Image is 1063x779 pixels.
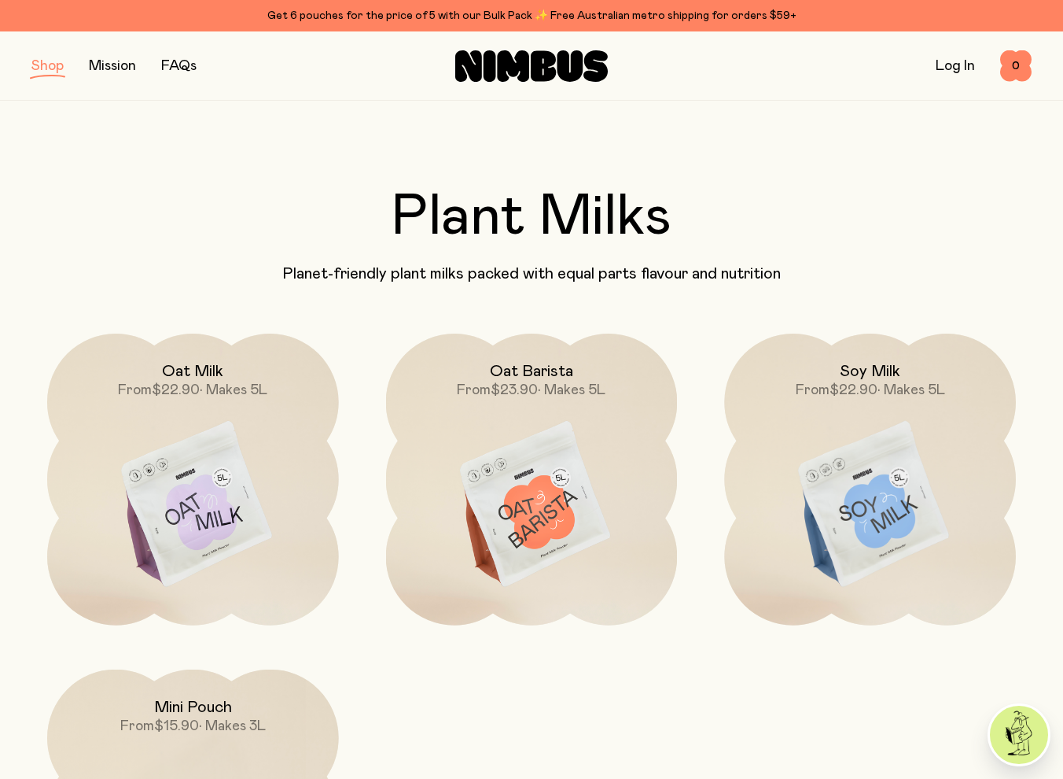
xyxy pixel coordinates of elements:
[829,383,877,397] span: $22.90
[457,383,491,397] span: From
[89,59,136,73] a: Mission
[31,264,1032,283] p: Planet-friendly plant milks packed with equal parts flavour and nutrition
[990,706,1048,764] img: agent
[840,362,900,381] h2: Soy Milk
[120,719,154,733] span: From
[152,383,200,397] span: $22.90
[154,698,232,717] h2: Mini Pouch
[200,383,267,397] span: • Makes 5L
[490,362,573,381] h2: Oat Barista
[877,383,945,397] span: • Makes 5L
[386,334,678,626] a: Oat BaristaFrom$23.90• Makes 5L
[31,6,1032,25] div: Get 6 pouches for the price of 5 with our Bulk Pack ✨ Free Australian metro shipping for orders $59+
[491,383,538,397] span: $23.90
[538,383,605,397] span: • Makes 5L
[199,719,266,733] span: • Makes 3L
[47,334,339,626] a: Oat MilkFrom$22.90• Makes 5L
[118,383,152,397] span: From
[162,362,223,381] h2: Oat Milk
[31,189,1032,246] h2: Plant Milks
[154,719,199,733] span: $15.90
[796,383,829,397] span: From
[724,334,1016,626] a: Soy MilkFrom$22.90• Makes 5L
[936,59,975,73] a: Log In
[161,59,197,73] a: FAQs
[1000,50,1032,82] button: 0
